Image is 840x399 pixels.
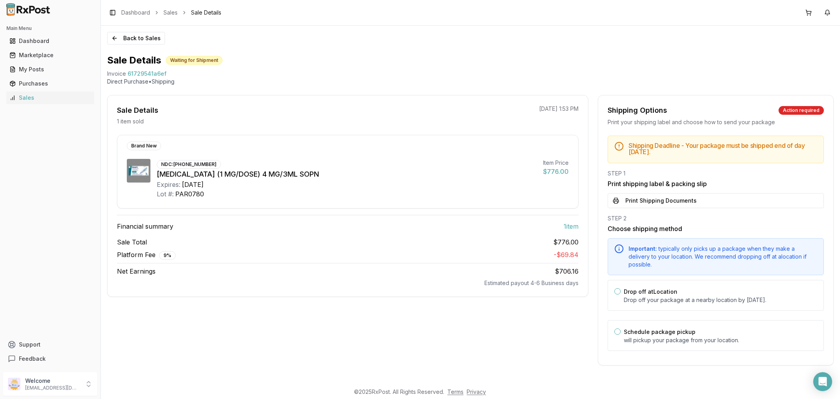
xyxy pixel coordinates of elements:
button: My Posts [3,63,97,76]
span: Net Earnings [117,267,156,276]
p: [EMAIL_ADDRESS][DOMAIN_NAME] [25,385,80,391]
img: RxPost Logo [3,3,54,16]
a: Dashboard [6,34,94,48]
h5: Shipping Deadline - Your package must be shipped end of day [DATE] . [629,142,817,155]
div: NDC: [PHONE_NUMBER] [157,160,221,169]
div: $776.00 [543,167,569,176]
a: Sales [163,9,178,17]
p: 1 item sold [117,117,144,125]
div: Lot #: [157,189,174,199]
div: Item Price [543,159,569,167]
p: Welcome [25,377,80,385]
div: Expires: [157,180,180,189]
span: $706.16 [555,267,579,275]
div: Print your shipping label and choose how to send your package [608,118,824,126]
div: PAR0780 [175,189,204,199]
div: 9 % [159,251,176,260]
button: Sales [3,91,97,104]
button: Marketplace [3,49,97,62]
p: [DATE] 1:53 PM [539,105,579,113]
p: Drop off your package at a nearby location by [DATE] . [624,296,817,304]
div: Sales [9,94,91,102]
span: Sale Details [191,9,221,17]
div: Estimated payout 4-6 Business days [117,279,579,287]
span: 61729541a6ef [128,70,167,78]
a: My Posts [6,62,94,76]
span: Important: [629,245,657,252]
span: Feedback [19,355,46,363]
span: 1 item [564,222,579,231]
div: Purchases [9,80,91,88]
a: Terms [447,388,464,395]
span: Financial summary [117,222,173,231]
a: Dashboard [121,9,150,17]
div: [DATE] [182,180,204,189]
span: $776.00 [553,237,579,247]
h2: Main Menu [6,25,94,32]
div: Invoice [107,70,126,78]
button: Dashboard [3,35,97,47]
div: Shipping Options [608,105,667,116]
button: Back to Sales [107,32,165,45]
label: Drop off at Location [624,288,677,295]
div: Waiting for Shipment [166,56,223,65]
img: Ozempic (1 MG/DOSE) 4 MG/3ML SOPN [127,159,150,183]
div: STEP 2 [608,214,824,222]
span: Sale Total [117,237,147,247]
div: [MEDICAL_DATA] (1 MG/DOSE) 4 MG/3ML SOPN [157,169,537,180]
span: - $69.84 [554,251,579,259]
p: Direct Purchase • Shipping [107,78,834,86]
span: Platform Fee [117,250,176,260]
nav: breadcrumb [121,9,221,17]
div: Sale Details [117,105,158,116]
a: Sales [6,91,94,105]
div: Action required [779,106,824,115]
img: User avatar [8,378,20,390]
div: Marketplace [9,51,91,59]
h3: Print shipping label & packing slip [608,179,824,188]
button: Feedback [3,352,97,366]
div: Dashboard [9,37,91,45]
a: Marketplace [6,48,94,62]
h3: Choose shipping method [608,224,824,233]
div: My Posts [9,65,91,73]
div: typically only picks up a package when they make a delivery to your location. We recommend droppi... [629,245,817,268]
a: Privacy [467,388,486,395]
h1: Sale Details [107,54,161,67]
div: STEP 1 [608,170,824,177]
button: Support [3,337,97,352]
label: Schedule package pickup [624,328,695,335]
p: will pickup your package from your location. [624,336,817,344]
div: Brand New [127,142,161,150]
a: Purchases [6,76,94,91]
button: Purchases [3,77,97,90]
div: Open Intercom Messenger [813,372,832,391]
button: Print Shipping Documents [608,193,824,208]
